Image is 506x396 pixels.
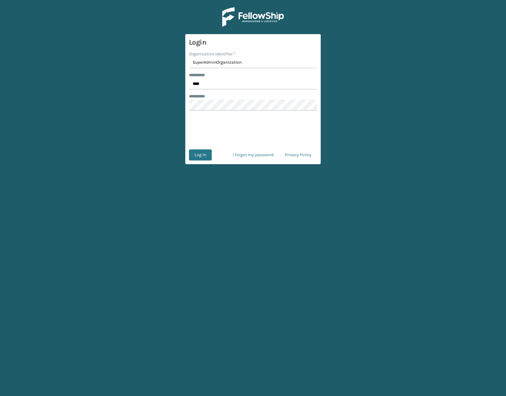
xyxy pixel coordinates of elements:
[279,149,317,160] a: Privacy Policy
[206,118,300,142] iframe: reCAPTCHA
[222,7,284,27] img: Logo
[189,149,212,160] button: Log In
[189,51,235,57] label: Organization Identifier
[189,38,317,47] h3: Login
[227,149,279,160] a: I forgot my password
